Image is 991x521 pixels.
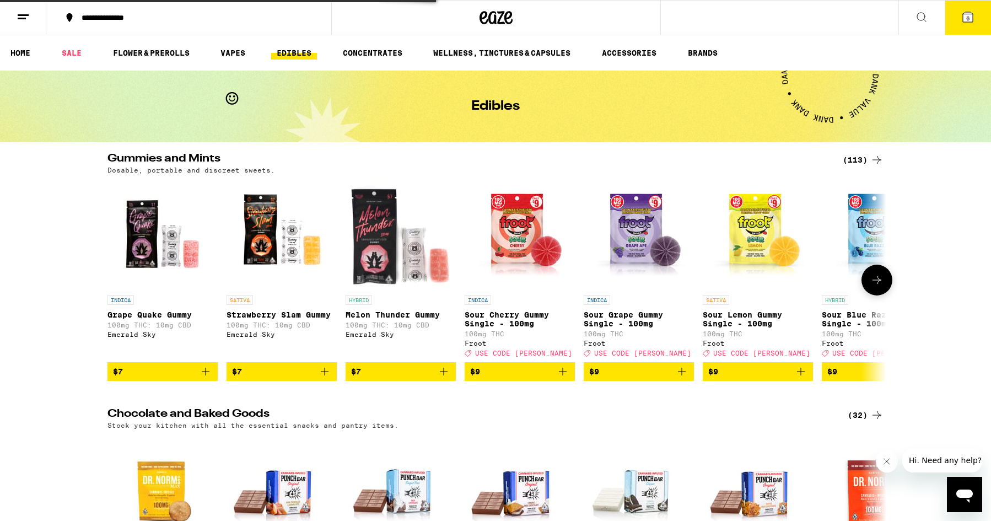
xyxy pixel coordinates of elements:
p: 100mg THC: 10mg CBD [227,321,337,329]
p: Strawberry Slam Gummy [227,310,337,319]
a: CONCENTRATES [337,46,408,60]
p: Grape Quake Gummy [107,310,218,319]
span: USE CODE [PERSON_NAME] [475,350,572,357]
img: Emerald Sky - Grape Quake Gummy [107,179,218,289]
a: Open page for Sour Blue Razz Gummy Single - 100mg from Froot [822,179,932,362]
p: Dosable, portable and discreet sweets. [107,166,275,174]
button: 6 [945,1,991,35]
a: (32) [848,409,884,422]
h2: Gummies and Mints [107,153,830,166]
span: $9 [589,367,599,376]
div: Froot [703,340,813,347]
p: SATIVA [703,295,729,305]
a: FLOWER & PREROLLS [107,46,195,60]
p: Sour Cherry Gummy Single - 100mg [465,310,575,328]
img: Froot - Sour Lemon Gummy Single - 100mg [703,179,813,289]
p: SATIVA [227,295,253,305]
span: $9 [827,367,837,376]
a: ACCESSORIES [596,46,662,60]
h1: Edibles [471,100,520,113]
p: 100mg THC [703,330,813,337]
button: Add to bag [107,362,218,381]
img: Emerald Sky - Strawberry Slam Gummy [227,179,337,289]
a: Open page for Melon Thunder Gummy from Emerald Sky [346,179,456,362]
span: USE CODE [PERSON_NAME] [832,350,929,357]
a: SALE [56,46,87,60]
iframe: Button to launch messaging window [947,477,982,512]
span: $7 [113,367,123,376]
button: Add to bag [227,362,337,381]
p: 100mg THC [465,330,575,337]
a: Open page for Sour Cherry Gummy Single - 100mg from Froot [465,179,575,362]
img: Froot - Sour Grape Gummy Single - 100mg [584,179,694,289]
a: Open page for Strawberry Slam Gummy from Emerald Sky [227,179,337,362]
a: VAPES [215,46,251,60]
p: Stock your kitchen with all the essential snacks and pantry items. [107,422,398,429]
iframe: Close message [876,450,898,472]
a: HOME [5,46,36,60]
div: Emerald Sky [227,331,337,338]
p: INDICA [465,295,491,305]
img: Emerald Sky - Melon Thunder Gummy [346,179,456,289]
p: Sour Grape Gummy Single - 100mg [584,310,694,328]
a: Open page for Sour Grape Gummy Single - 100mg from Froot [584,179,694,362]
a: EDIBLES [271,46,317,60]
p: Melon Thunder Gummy [346,310,456,319]
button: Add to bag [822,362,932,381]
button: Add to bag [584,362,694,381]
span: USE CODE [PERSON_NAME] [713,350,810,357]
button: Add to bag [346,362,456,381]
div: Froot [584,340,694,347]
p: 100mg THC [584,330,694,337]
p: 100mg THC [822,330,932,337]
h2: Chocolate and Baked Goods [107,409,830,422]
p: 100mg THC: 10mg CBD [107,321,218,329]
div: Emerald Sky [346,331,456,338]
div: Froot [465,340,575,347]
p: HYBRID [822,295,848,305]
p: Sour Lemon Gummy Single - 100mg [703,310,813,328]
button: Add to bag [465,362,575,381]
iframe: Message from company [902,448,982,472]
p: 100mg THC: 10mg CBD [346,321,456,329]
img: Froot - Sour Blue Razz Gummy Single - 100mg [822,179,932,289]
span: $9 [708,367,718,376]
img: Froot - Sour Cherry Gummy Single - 100mg [465,179,575,289]
span: $9 [470,367,480,376]
a: Open page for Grape Quake Gummy from Emerald Sky [107,179,218,362]
p: HYBRID [346,295,372,305]
a: WELLNESS, TINCTURES & CAPSULES [428,46,576,60]
p: Sour Blue Razz Gummy Single - 100mg [822,310,932,328]
span: USE CODE [PERSON_NAME] [594,350,691,357]
a: Open page for Sour Lemon Gummy Single - 100mg from Froot [703,179,813,362]
span: $7 [351,367,361,376]
a: BRANDS [682,46,723,60]
p: INDICA [584,295,610,305]
div: Froot [822,340,932,347]
span: $7 [232,367,242,376]
span: 6 [966,15,970,22]
button: Add to bag [703,362,813,381]
p: INDICA [107,295,134,305]
div: Emerald Sky [107,331,218,338]
a: (113) [843,153,884,166]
